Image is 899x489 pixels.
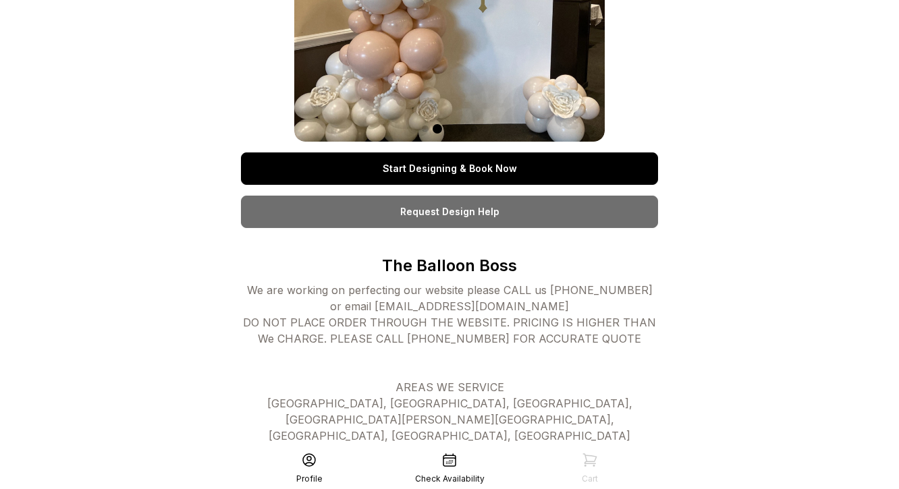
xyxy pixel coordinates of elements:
[582,473,598,484] div: Cart
[241,255,658,277] p: The Balloon Boss
[241,152,658,185] a: Start Designing & Book Now
[415,473,485,484] div: Check Availability
[241,196,658,228] a: Request Design Help
[296,473,323,484] div: Profile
